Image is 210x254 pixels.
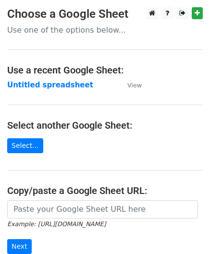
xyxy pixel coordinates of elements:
a: Untitled spreadsheet [7,81,93,89]
h3: Choose a Google Sheet [7,7,203,21]
p: Use one of the options below... [7,25,203,35]
a: View [118,81,142,89]
small: Example: [URL][DOMAIN_NAME] [7,220,106,228]
h4: Use a recent Google Sheet: [7,64,203,76]
small: View [127,82,142,89]
h4: Copy/paste a Google Sheet URL: [7,185,203,196]
h4: Select another Google Sheet: [7,120,203,131]
input: Next [7,239,32,254]
input: Paste your Google Sheet URL here [7,200,198,218]
a: Select... [7,138,43,153]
